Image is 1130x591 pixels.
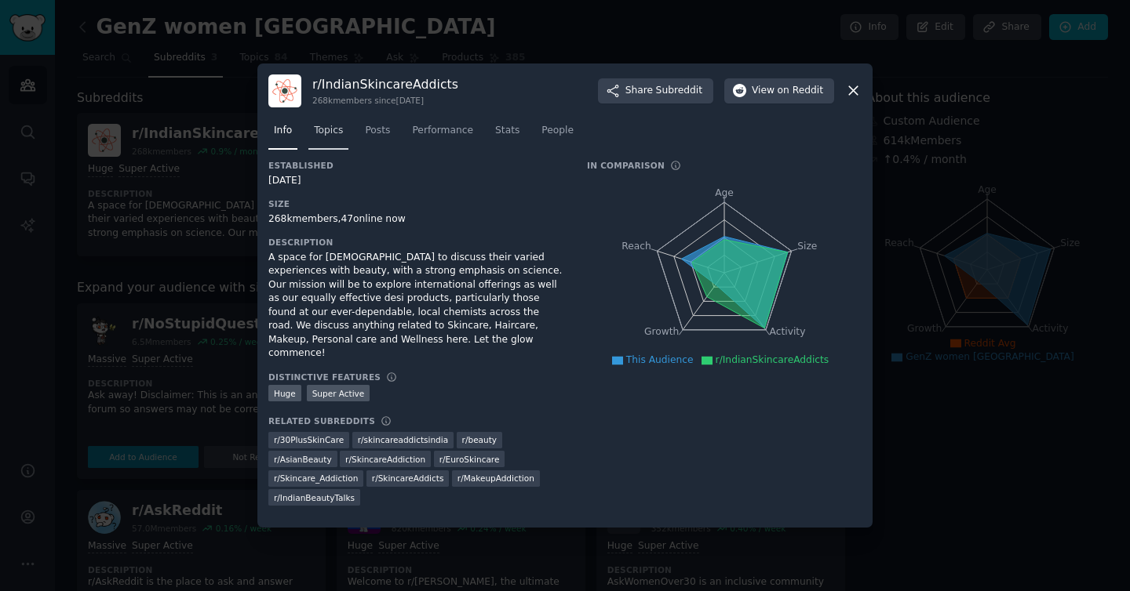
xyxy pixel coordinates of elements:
tspan: Reach [621,240,651,251]
span: r/ AsianBeauty [274,454,332,465]
div: [DATE] [268,174,565,188]
div: 268k members since [DATE] [312,95,458,106]
div: Super Active [307,385,370,401]
tspan: Growth [644,326,679,337]
h3: Established [268,160,565,171]
span: Info [274,124,292,138]
span: r/ beauty [462,434,497,445]
span: Subreddit [656,84,702,98]
div: A space for [DEMOGRAPHIC_DATA] to discuss their varied experiences with beauty, with a strong emp... [268,251,565,361]
a: Stats [490,118,525,150]
h3: Description [268,237,565,248]
span: r/ SkincareAddiction [345,454,425,465]
tspan: Age [715,187,734,198]
span: r/ 30PlusSkinCare [274,434,344,445]
span: Share [625,84,702,98]
h3: In Comparison [587,160,665,171]
a: Performance [406,118,479,150]
button: ShareSubreddit [598,78,713,103]
a: Posts [359,118,395,150]
span: This Audience [626,354,694,365]
h3: Size [268,198,565,209]
span: Topics [314,124,343,138]
div: Huge [268,385,301,401]
img: IndianSkincareAddicts [268,74,301,107]
span: r/ SkincareAddicts [372,473,444,484]
h3: Distinctive Features [268,372,381,383]
div: 268k members, 47 online now [268,212,565,227]
span: r/ EuroSkincare [439,454,500,465]
span: r/ IndianBeautyTalks [274,492,355,503]
span: View [752,84,823,98]
h3: r/ IndianSkincareAddicts [312,76,458,92]
a: People [536,118,579,150]
span: Stats [495,124,519,138]
h3: Related Subreddits [268,415,375,426]
span: Posts [365,124,390,138]
span: r/ MakeupAddiction [457,473,534,484]
span: r/IndianSkincareAddicts [716,354,829,365]
span: People [541,124,574,138]
span: on Reddit [778,84,823,98]
tspan: Activity [770,326,806,337]
a: Topics [308,118,348,150]
span: r/ skincareaddictsindia [358,434,448,445]
a: Info [268,118,297,150]
tspan: Size [797,240,817,251]
span: Performance [412,124,473,138]
button: Viewon Reddit [724,78,834,103]
span: r/ Skincare_Addiction [274,473,358,484]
